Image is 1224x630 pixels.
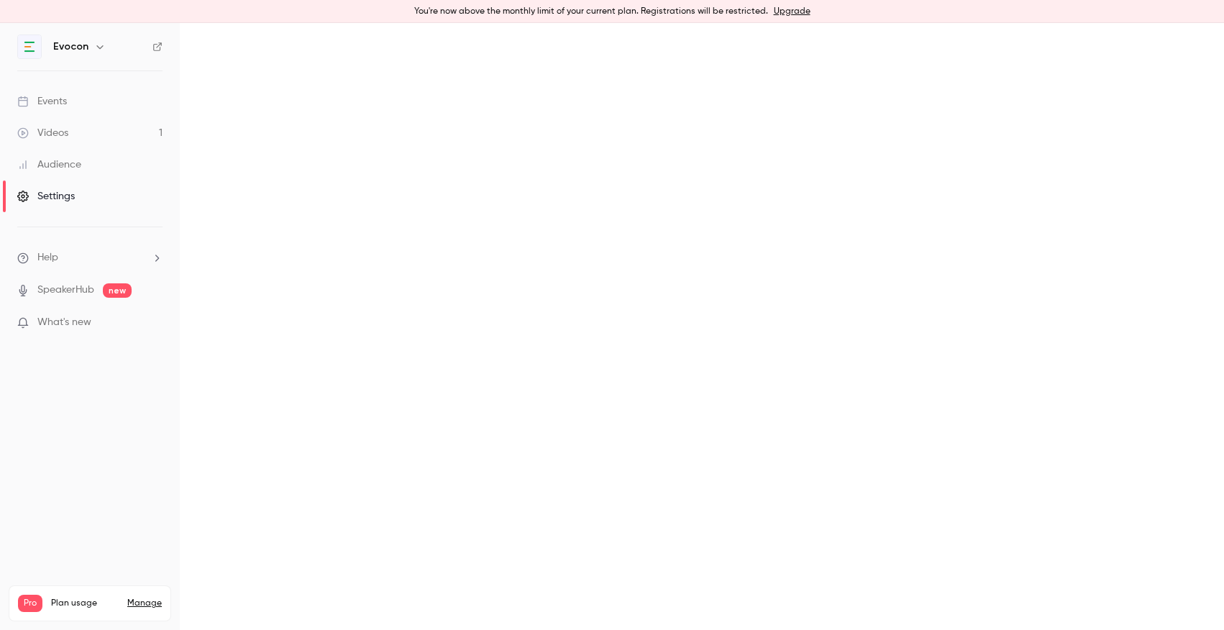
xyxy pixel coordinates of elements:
img: Evocon [18,35,41,58]
span: Plan usage [51,598,119,609]
div: Videos [17,126,68,140]
span: Pro [18,595,42,612]
a: Manage [127,598,162,609]
a: SpeakerHub [37,283,94,298]
iframe: Noticeable Trigger [145,316,163,329]
span: What's new [37,315,91,330]
h6: Evocon [53,40,88,54]
div: Events [17,94,67,109]
div: Settings [17,189,75,204]
a: Upgrade [774,6,810,17]
span: new [103,283,132,298]
span: Help [37,250,58,265]
div: Audience [17,157,81,172]
li: help-dropdown-opener [17,250,163,265]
